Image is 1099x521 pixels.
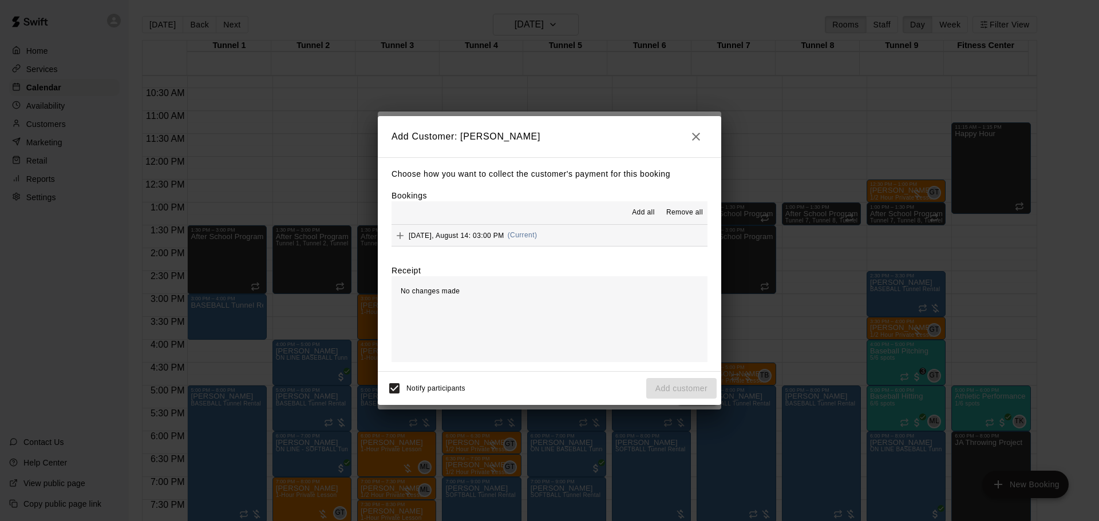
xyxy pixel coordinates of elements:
span: Add [392,230,409,239]
button: Add all [625,204,662,222]
span: (Current) [508,231,537,239]
label: Bookings [392,191,427,200]
h2: Add Customer: [PERSON_NAME] [378,116,721,157]
button: Remove all [662,204,707,222]
span: No changes made [401,287,460,295]
span: Notify participants [406,384,465,392]
span: Add all [632,207,655,218]
p: Choose how you want to collect the customer's payment for this booking [392,167,707,181]
button: Add[DATE], August 14: 03:00 PM(Current) [392,225,707,246]
span: Remove all [666,207,703,218]
label: Receipt [392,265,421,276]
span: [DATE], August 14: 03:00 PM [409,231,504,239]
